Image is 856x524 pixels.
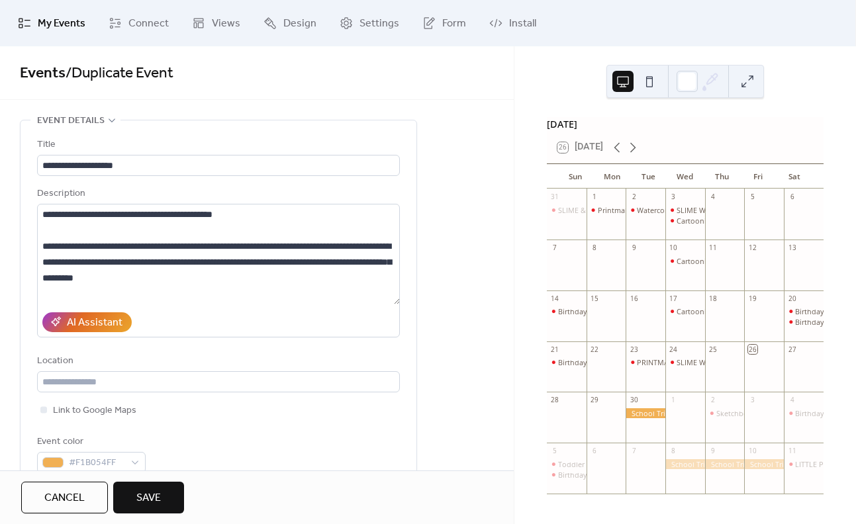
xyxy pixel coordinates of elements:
[547,117,824,132] div: [DATE]
[547,357,587,367] div: Birthday 3:30-5:30pm
[550,345,559,354] div: 21
[669,294,678,303] div: 17
[708,396,718,405] div: 2
[630,447,639,456] div: 7
[795,306,851,316] div: Birthday 11-1pm
[708,243,718,252] div: 11
[788,345,797,354] div: 27
[37,186,397,202] div: Description
[630,193,639,202] div: 2
[665,256,705,266] div: Cartooning Workshop 4:30-6:00pm
[69,455,124,471] span: #F1B054FF
[99,5,179,41] a: Connect
[558,205,682,215] div: SLIME & Stamping 11:00am-12:30pm
[38,16,85,32] span: My Events
[590,243,599,252] div: 8
[665,216,705,226] div: Cartooning Workshop 4:30-6:00pm
[558,306,614,316] div: Birthday 11-1pm
[21,482,108,513] a: Cancel
[708,193,718,202] div: 4
[44,490,85,506] span: Cancel
[66,59,173,88] span: / Duplicate Event
[677,256,795,266] div: Cartooning Workshop 4:30-6:00pm
[669,396,678,405] div: 1
[630,294,639,303] div: 16
[442,16,466,32] span: Form
[626,408,665,418] div: School Trip 10am-12pm
[550,396,559,405] div: 28
[558,470,630,480] div: Birthday 2:30-4:30pm
[590,345,599,354] div: 22
[547,459,587,469] div: Toddler Workshop 9:30-11:00am
[665,205,705,215] div: SLIME WORKSHOP 10:30am-12:00pm
[590,294,599,303] div: 15
[550,447,559,456] div: 5
[128,16,169,32] span: Connect
[795,408,847,418] div: Birthday 1-3pm
[630,243,639,252] div: 9
[630,164,667,189] div: Tue
[359,16,399,32] span: Settings
[665,306,705,316] div: Cartooning Workshop 4:30-6:00pm
[784,306,824,316] div: Birthday 11-1pm
[677,216,795,226] div: Cartooning Workshop 4:30-6:00pm
[677,205,801,215] div: SLIME WORKSHOP 10:30am-12:00pm
[784,459,824,469] div: LITTLE PULP RE:OPENING “DOODLE/PIZZA” PARTY
[708,447,718,456] div: 9
[182,5,250,41] a: Views
[637,205,779,215] div: Watercolor Printmaking 10:00am-11:30pm
[594,164,630,189] div: Mon
[550,243,559,252] div: 7
[509,16,536,32] span: Install
[788,193,797,202] div: 6
[412,5,476,41] a: Form
[20,59,66,88] a: Events
[667,164,703,189] div: Wed
[788,447,797,456] div: 11
[669,193,678,202] div: 3
[665,459,705,469] div: School Trip 10am-12pm
[558,459,668,469] div: Toddler Workshop 9:30-11:00am
[630,396,639,405] div: 30
[590,396,599,405] div: 29
[550,193,559,202] div: 31
[748,396,757,405] div: 3
[788,243,797,252] div: 13
[784,408,824,418] div: Birthday 1-3pm
[67,315,122,331] div: AI Assistant
[558,357,630,367] div: Birthday 3:30-5:30pm
[283,16,316,32] span: Design
[330,5,409,41] a: Settings
[37,137,397,153] div: Title
[630,345,639,354] div: 23
[637,357,790,367] div: PRINTMAKING WORKSHOP 10:30am-12:00pm
[708,294,718,303] div: 18
[748,243,757,252] div: 12
[590,447,599,456] div: 6
[254,5,326,41] a: Design
[547,470,587,480] div: Birthday 2:30-4:30pm
[677,306,795,316] div: Cartooning Workshop 4:30-6:00pm
[557,164,594,189] div: Sun
[479,5,546,41] a: Install
[740,164,777,189] div: Fri
[626,357,665,367] div: PRINTMAKING WORKSHOP 10:30am-12:00pm
[37,353,397,369] div: Location
[626,205,665,215] div: Watercolor Printmaking 10:00am-11:30pm
[748,294,757,303] div: 19
[113,482,184,513] button: Save
[705,459,745,469] div: School Trip 10am-12pm
[708,345,718,354] div: 25
[550,294,559,303] div: 14
[8,5,95,41] a: My Events
[53,403,136,419] span: Link to Google Maps
[37,434,143,450] div: Event color
[669,345,678,354] div: 24
[744,459,784,469] div: School Trip 10am-12pm
[669,447,678,456] div: 8
[705,408,745,418] div: Sketchbook Making Workshop 10:30am-12:30pm
[212,16,240,32] span: Views
[788,294,797,303] div: 20
[669,243,678,252] div: 10
[587,205,626,215] div: Printmaking Workshop 10:00am-11:30am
